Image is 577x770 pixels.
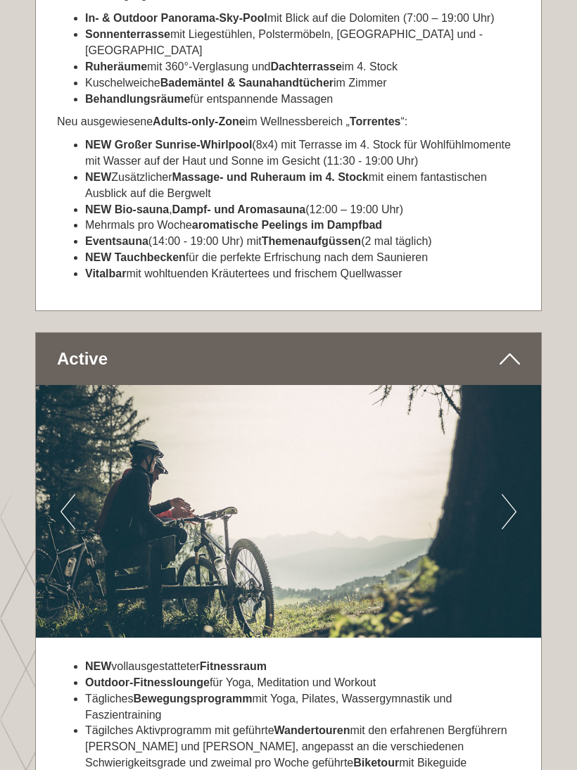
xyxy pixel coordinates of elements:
strong: NEW [85,171,111,183]
strong: Sonnenterrasse [85,28,170,40]
li: mit wohltuenden Kräutertees und frischem Quellwasser [85,266,520,282]
strong: NEW [85,660,111,672]
strong: aromatische Peelings im Dampfbad [192,219,382,231]
li: für entspannende Massagen [85,91,520,108]
strong: NEW [85,139,111,151]
button: Next [502,494,516,529]
strong: Eventsauna [85,235,148,247]
strong: Bewegungsprogramm [133,693,252,705]
strong: Großer Sunrise-Whirlpool [115,139,253,151]
button: Previous [61,494,75,529]
strong: Behandlungsräume [85,93,190,105]
strong: NEW Bio-sauna [85,203,169,215]
strong: Massage- und Ruheraum im 4. Stock [172,171,369,183]
li: mit 360°-Verglasung und im 4. Stock [85,59,520,75]
li: für Yoga, Meditation und Workout [85,675,520,691]
strong: Adults-only-Zone [153,115,246,127]
strong: Outdoor-Fitnesslounge [85,676,210,688]
strong: Ruheräume [85,61,147,72]
li: (8x4) mit Terrasse im 4. Stock für Wohlfühlmomente mit Wasser auf der Haut und Sonne im Gesicht (... [85,137,520,170]
p: Neu ausgewiesene im Wellnessbereich „ “: [57,114,520,130]
strong: NEW Tauchbecken [85,251,186,263]
li: Mehrmals pro Woche [85,217,520,234]
strong: Torrentes [350,115,401,127]
li: mit Blick auf die Dolomiten (7:00 – 19:00 Uhr) [85,11,520,27]
strong: Dachterrasse [270,61,341,72]
li: (14:00 - 19:00 Uhr) mit (2 mal täglich) [85,234,520,250]
li: Tägliches mit Yoga, Pilates, Wassergymnastik und Faszientraining [85,691,520,724]
li: für die perfekte Erfrischung nach dem Saunieren [85,250,520,266]
li: mit Liegestühlen, Polstermöbeln, [GEOGRAPHIC_DATA] und -[GEOGRAPHIC_DATA] [85,27,520,59]
strong: In- & Outdoor Panorama-Sky-Pool [85,12,267,24]
li: vollausgestatteter [85,659,520,675]
strong: Vitalbar [85,267,126,279]
li: Kuschelweiche im Zimmer [85,75,520,91]
div: Active [36,333,541,385]
strong: Themenaufgüssen [262,235,361,247]
li: , (12:00 – 19:00 Uhr) [85,202,520,218]
strong: Dampf- und Aromasauna [172,203,306,215]
strong: Bademäntel & Saunahandtücher [160,77,334,89]
strong: Wandertouren [274,724,350,736]
strong: Biketour [353,757,399,769]
li: Zusätzlicher mit einem fantastischen Ausblick auf die Bergwelt [85,170,520,202]
strong: Fitnessraum [200,660,267,672]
